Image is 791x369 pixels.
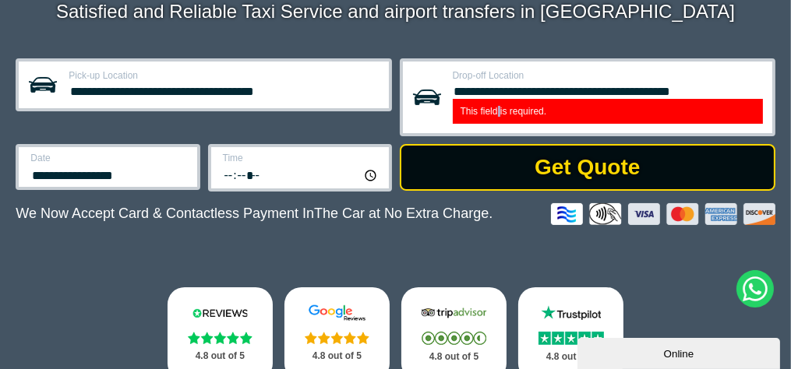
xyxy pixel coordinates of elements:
[422,332,486,345] img: Stars
[30,153,187,163] label: Date
[418,304,489,322] img: Tripadvisor
[535,347,606,367] p: 4.8 out of 5
[185,346,255,366] p: 4.8 out of 5
[418,347,489,367] p: 4.8 out of 5
[188,332,252,344] img: Stars
[535,304,606,322] img: Trustpilot
[305,332,369,344] img: Stars
[400,144,775,191] button: Get Quote
[16,206,493,222] p: We Now Accept Card & Contactless Payment In
[16,1,775,23] p: Satisfied and Reliable Taxi Service and airport transfers in [GEOGRAPHIC_DATA]
[302,304,372,322] img: Google
[185,304,255,322] img: Reviews.io
[69,71,379,80] label: Pick-up Location
[314,206,493,221] span: The Car at No Extra Charge.
[223,153,380,163] label: Time
[302,346,372,366] p: 4.8 out of 5
[577,335,783,369] iframe: chat widget
[453,71,763,80] label: Drop-off Location
[539,332,604,345] img: Stars
[551,203,775,225] img: Credit And Debit Cards
[453,99,763,124] label: This field is required.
